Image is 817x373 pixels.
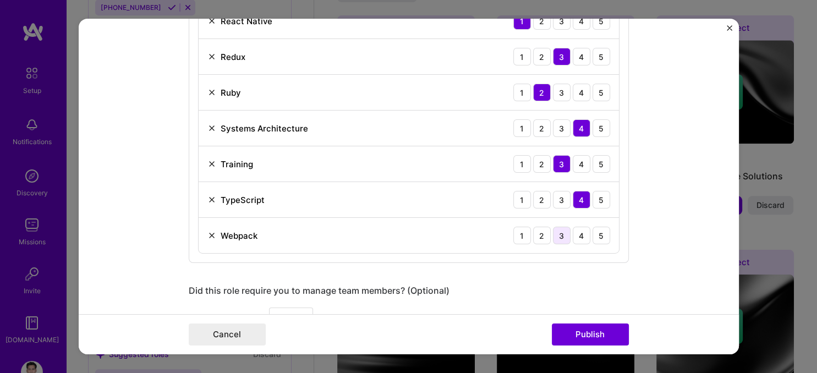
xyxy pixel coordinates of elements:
[513,155,531,173] div: 1
[553,191,571,209] div: 3
[553,155,571,173] div: 3
[533,191,551,209] div: 2
[533,48,551,65] div: 2
[533,155,551,173] div: 2
[189,285,629,297] div: Did this role require you to manage team members? (Optional)
[221,122,308,134] div: Systems Architecture
[221,51,245,62] div: Redux
[593,227,610,244] div: 5
[513,12,531,30] div: 1
[533,12,551,30] div: 2
[513,227,531,244] div: 1
[552,323,629,345] button: Publish
[513,191,531,209] div: 1
[573,84,590,101] div: 4
[221,229,257,241] div: Webpack
[207,195,216,204] img: Remove
[221,15,272,26] div: React Native
[513,119,531,137] div: 1
[573,12,590,30] div: 4
[573,155,590,173] div: 4
[275,313,283,325] div: —
[593,155,610,173] div: 5
[533,119,551,137] div: 2
[553,84,571,101] div: 3
[593,191,610,209] div: 5
[533,227,551,244] div: 2
[573,191,590,209] div: 4
[533,84,551,101] div: 2
[202,313,261,325] span: Yes, I managed
[207,52,216,61] img: Remove
[593,119,610,137] div: 5
[221,158,253,169] div: Training
[513,84,531,101] div: 1
[221,194,265,205] div: TypeScript
[207,231,216,240] img: Remove
[553,119,571,137] div: 3
[593,12,610,30] div: 5
[573,227,590,244] div: 4
[207,160,216,168] img: Remove
[553,12,571,30] div: 3
[553,48,571,65] div: 3
[553,227,571,244] div: 3
[207,88,216,97] img: Remove
[593,84,610,101] div: 5
[207,17,216,25] img: Remove
[221,86,241,98] div: Ruby
[727,25,732,37] button: Close
[573,119,590,137] div: 4
[189,323,266,345] button: Cancel
[207,124,216,133] img: Remove
[513,48,531,65] div: 1
[573,48,590,65] div: 4
[593,48,610,65] div: 5
[189,308,629,330] div: team members.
